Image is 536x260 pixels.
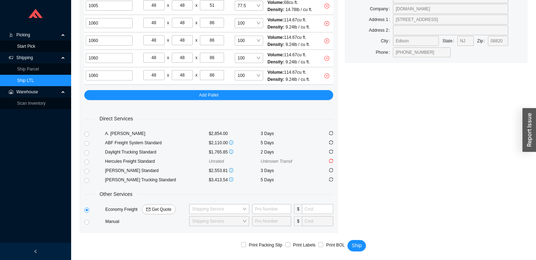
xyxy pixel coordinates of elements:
div: Hercules Freight Standard [105,158,209,165]
span: Unknown Transit [261,159,292,164]
span: Get Quote [152,206,171,213]
span: 100 [238,19,260,28]
span: 100 [238,71,260,80]
span: Volume: [267,17,284,22]
div: 114.67 cu ft. [267,51,310,58]
span: close-circle [322,4,332,9]
button: Add Pallet [84,90,333,100]
div: Manual [104,218,188,225]
span: Other Services [95,190,138,198]
span: Add Pallet [199,92,219,99]
input: H [200,35,224,45]
div: x [167,54,169,61]
input: L [143,70,165,80]
span: 100 [238,36,260,45]
label: State [442,36,457,46]
span: sync [329,168,333,172]
span: Shipping [16,52,59,63]
label: Address 1 [369,15,393,25]
div: 5 Days [261,176,313,183]
div: x [167,37,169,44]
div: x [167,19,169,26]
span: Volume: [267,52,284,57]
label: Company [370,4,393,14]
span: sync [329,140,333,145]
label: Phone [376,47,393,57]
span: Warehouse [16,86,59,98]
span: close-circle [322,21,332,26]
div: 5 Days [261,139,313,146]
label: Address 2 [369,25,393,35]
input: W [172,18,193,28]
div: 9.24 lb / cu ft. [267,41,310,48]
span: Density: [267,25,284,30]
div: $3,413.54 [209,176,261,183]
input: H [200,18,224,28]
div: $2,553.81 [209,167,261,174]
div: 3 Days [261,130,313,137]
span: Volume: [267,35,284,40]
span: info-circle [229,168,233,172]
span: Direct Services [95,115,138,123]
input: H [200,53,224,63]
span: Print BOL [323,241,347,249]
span: 100 [238,53,260,63]
input: Pro Number [252,216,291,226]
div: x [195,19,197,26]
div: [PERSON_NAME] Standard [105,167,209,174]
span: $ [294,204,302,214]
label: City [381,36,393,46]
span: Density: [267,7,284,12]
div: A. [PERSON_NAME] [105,130,209,137]
span: info-circle [229,140,233,145]
div: Economy Freight [104,204,188,214]
input: Cost [302,216,333,226]
div: x [195,2,197,9]
div: x [167,72,169,79]
input: H [200,70,224,80]
a: Ship LTL [17,78,34,83]
button: close-circle [322,19,332,28]
span: Density: [267,59,284,64]
div: 9.24 lb / cu ft. [267,76,310,83]
span: close-circle [322,56,332,61]
div: ABF Freight System Standard [105,139,209,146]
span: $ [294,216,302,226]
div: $2,110.00 [209,139,261,146]
span: Ship [352,241,362,250]
button: close-circle [322,36,332,46]
div: x [195,72,197,79]
button: close-circle [322,53,332,63]
span: sync [329,150,333,154]
input: L [143,53,165,63]
span: Print Labels [290,241,318,249]
div: 114.67 cu ft. [267,16,310,24]
span: close-circle [322,73,332,78]
div: 14.78 lb / cu ft. [267,6,312,13]
span: mail [146,207,150,212]
input: W [172,53,193,63]
div: 3 Days [261,167,313,174]
span: Picking [16,29,59,41]
a: Scan Inventory [17,101,46,106]
div: [PERSON_NAME] Trucking Standard [105,176,209,183]
div: 114.67 cu ft. [267,34,310,41]
button: close-circle [322,71,332,81]
div: 9.24 lb / cu ft. [267,58,310,66]
div: $1,765.85 [209,149,261,156]
input: W [172,35,193,45]
span: Density: [267,77,284,82]
span: Unrated [209,159,224,164]
label: Zip [477,36,488,46]
div: 2 Days [261,149,313,156]
input: L [143,18,165,28]
input: W [172,0,193,10]
div: 114.67 cu ft. [267,69,310,76]
input: Pro Number [252,204,291,214]
div: Daylight Trucking Standard [105,149,209,156]
div: 9.24 lb / cu ft. [267,24,310,31]
button: Ship [347,240,366,251]
span: sync [329,177,333,182]
a: Start Pick [17,44,35,49]
input: H [200,0,224,10]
